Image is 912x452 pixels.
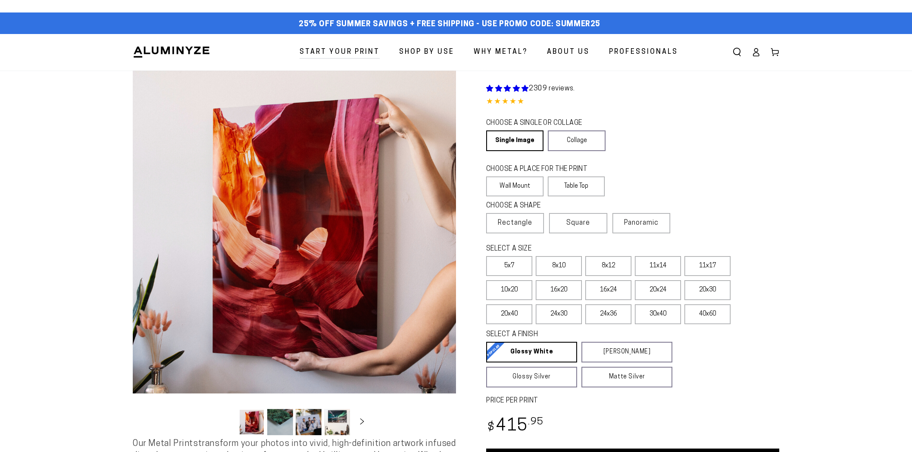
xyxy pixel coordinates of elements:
[635,304,681,324] label: 30x40
[585,280,631,300] label: 16x24
[540,41,596,64] a: About Us
[486,164,597,174] legend: CHOOSE A PLACE FOR THE PRINT
[467,41,534,64] a: Why Metal?
[536,304,582,324] label: 24x30
[684,280,731,300] label: 20x30
[536,256,582,276] label: 8x10
[566,218,590,228] span: Square
[296,409,322,435] button: Load image 3 in gallery view
[486,176,543,196] label: Wall Mount
[486,280,532,300] label: 10x20
[399,46,454,59] span: Shop By Use
[728,43,746,62] summary: Search our site
[393,41,461,64] a: Shop By Use
[486,342,577,362] a: Glossy White
[239,409,265,435] button: Load image 1 in gallery view
[581,342,672,362] a: [PERSON_NAME]
[486,96,779,108] div: 4.85 out of 5.0 stars
[300,46,380,59] span: Start Your Print
[133,71,456,438] media-gallery: Gallery Viewer
[353,412,372,431] button: Slide right
[486,256,532,276] label: 5x7
[585,304,631,324] label: 24x36
[486,396,779,406] label: PRICE PER PRINT
[603,41,684,64] a: Professionals
[267,409,293,435] button: Load image 2 in gallery view
[528,417,543,427] sup: .95
[293,41,386,64] a: Start Your Print
[486,418,543,435] bdi: 415
[635,280,681,300] label: 20x24
[299,20,600,29] span: 25% off Summer Savings + Free Shipping - Use Promo Code: SUMMER25
[547,46,590,59] span: About Us
[609,46,678,59] span: Professionals
[548,130,605,151] a: Collage
[217,412,236,431] button: Slide left
[684,256,731,276] label: 11x17
[486,367,577,387] a: Glossy Silver
[536,280,582,300] label: 16x20
[133,46,210,59] img: Aluminyze
[486,330,652,340] legend: SELECT A FINISH
[548,176,605,196] label: Table Top
[486,130,543,151] a: Single Image
[474,46,528,59] span: Why Metal?
[487,422,495,433] span: $
[486,304,532,324] label: 20x40
[498,218,532,228] span: Rectangle
[684,304,731,324] label: 40x60
[581,367,672,387] a: Matte Silver
[486,118,597,128] legend: CHOOSE A SINGLE OR COLLAGE
[585,256,631,276] label: 8x12
[324,409,350,435] button: Load image 4 in gallery view
[635,256,681,276] label: 11x14
[624,220,659,226] span: Panoramic
[486,201,598,211] legend: CHOOSE A SHAPE
[486,244,659,254] legend: SELECT A SIZE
